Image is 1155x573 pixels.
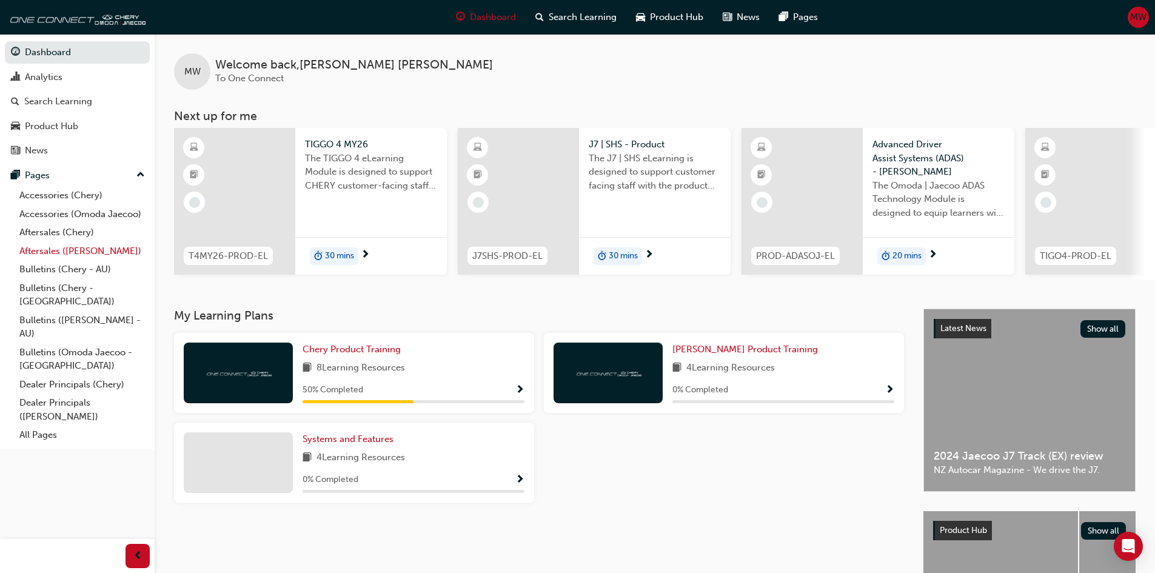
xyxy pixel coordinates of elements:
span: guage-icon [456,10,465,25]
a: Accessories (Omoda Jaecoo) [15,205,150,224]
span: 8 Learning Resources [316,361,405,376]
span: up-icon [136,167,145,183]
h3: Next up for me [155,109,1155,123]
div: Open Intercom Messenger [1114,532,1143,561]
a: J7SHS-PROD-ELJ7 | SHS - ProductThe J7 | SHS eLearning is designed to support customer facing staf... [458,128,731,275]
span: 4 Learning Resources [316,451,405,466]
span: TIGGO 4 MY26 [305,138,437,152]
span: next-icon [928,250,937,261]
span: Product Hub [940,525,987,535]
span: J7 | SHS - Product [589,138,721,152]
a: Dealer Principals (Chery) [15,375,150,394]
button: DashboardAnalyticsSearch LearningProduct HubNews [5,39,150,164]
span: PROD-ADASOJ-EL [756,249,835,263]
span: Latest News [940,323,986,333]
span: guage-icon [11,47,20,58]
span: booktick-icon [474,167,482,183]
div: Product Hub [25,119,78,133]
span: J7SHS-PROD-EL [472,249,543,263]
span: learningResourceType_ELEARNING-icon [474,140,482,156]
a: Aftersales ([PERSON_NAME]) [15,242,150,261]
span: To One Connect [215,73,284,84]
a: Accessories (Chery) [15,186,150,205]
h3: My Learning Plans [174,309,904,323]
div: Search Learning [24,95,92,109]
span: news-icon [11,146,20,156]
span: Product Hub [650,10,703,24]
span: chart-icon [11,72,20,83]
img: oneconnect [205,367,272,378]
span: learningResourceType_ELEARNING-icon [1041,140,1050,156]
a: guage-iconDashboard [446,5,526,30]
span: Systems and Features [303,434,393,444]
span: book-icon [672,361,681,376]
span: next-icon [361,250,370,261]
span: 0 % Completed [672,383,728,397]
span: 2024 Jaecoo J7 Track (EX) review [934,449,1125,463]
button: Show all [1080,320,1126,338]
a: Analytics [5,66,150,89]
a: News [5,139,150,162]
button: Show Progress [885,383,894,398]
span: learningResourceType_ELEARNING-icon [757,140,766,156]
span: learningResourceType_ELEARNING-icon [190,140,198,156]
span: TIGO4-PROD-EL [1040,249,1111,263]
span: The Omoda | Jaecoo ADAS Technology Module is designed to equip learners with essential knowledge ... [872,179,1005,220]
div: Analytics [25,70,62,84]
span: booktick-icon [757,167,766,183]
span: Advanced Driver Assist Systems (ADAS) - [PERSON_NAME] [872,138,1005,179]
span: booktick-icon [190,167,198,183]
span: MW [184,65,201,79]
a: All Pages [15,426,150,444]
a: pages-iconPages [769,5,828,30]
button: Pages [5,164,150,187]
a: Bulletins (Chery - AU) [15,260,150,279]
a: Latest NewsShow all2024 Jaecoo J7 Track (EX) reviewNZ Autocar Magazine - We drive the J7. [923,309,1136,492]
span: Chery Product Training [303,344,401,355]
span: pages-icon [779,10,788,25]
span: learningRecordVerb_NONE-icon [1040,197,1051,208]
a: Search Learning [5,90,150,113]
a: Bulletins ([PERSON_NAME] - AU) [15,311,150,343]
span: The TIGGO 4 eLearning Module is designed to support CHERY customer-facing staff with the product ... [305,152,437,193]
span: 20 mins [892,249,922,263]
span: search-icon [11,96,19,107]
img: oneconnect [575,367,641,378]
button: Show all [1081,522,1127,540]
span: Show Progress [885,385,894,396]
span: prev-icon [133,549,142,564]
a: Chery Product Training [303,343,406,357]
button: Show Progress [515,383,524,398]
button: Show Progress [515,472,524,488]
span: 4 Learning Resources [686,361,775,376]
a: car-iconProduct Hub [626,5,713,30]
a: Dealer Principals ([PERSON_NAME]) [15,394,150,426]
a: Bulletins (Omoda Jaecoo - [GEOGRAPHIC_DATA]) [15,343,150,375]
a: Systems and Features [303,432,398,446]
span: learningRecordVerb_NONE-icon [473,197,484,208]
span: [PERSON_NAME] Product Training [672,344,818,355]
a: Product Hub [5,115,150,138]
a: T4MY26-PROD-ELTIGGO 4 MY26The TIGGO 4 eLearning Module is designed to support CHERY customer-faci... [174,128,447,275]
a: search-iconSearch Learning [526,5,626,30]
span: 30 mins [325,249,354,263]
a: Dashboard [5,41,150,64]
span: duration-icon [598,249,606,264]
span: booktick-icon [1041,167,1050,183]
span: Search Learning [549,10,617,24]
span: next-icon [644,250,654,261]
span: learningRecordVerb_NONE-icon [757,197,768,208]
span: news-icon [723,10,732,25]
div: Pages [25,169,50,183]
span: book-icon [303,361,312,376]
span: Show Progress [515,385,524,396]
span: The J7 | SHS eLearning is designed to support customer facing staff with the product and sales in... [589,152,721,193]
img: oneconnect [6,5,146,29]
button: MW [1128,7,1149,28]
a: PROD-ADASOJ-ELAdvanced Driver Assist Systems (ADAS) - [PERSON_NAME]The Omoda | Jaecoo ADAS Techno... [742,128,1014,275]
span: NZ Autocar Magazine - We drive the J7. [934,463,1125,477]
span: pages-icon [11,170,20,181]
span: duration-icon [882,249,890,264]
span: duration-icon [314,249,323,264]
